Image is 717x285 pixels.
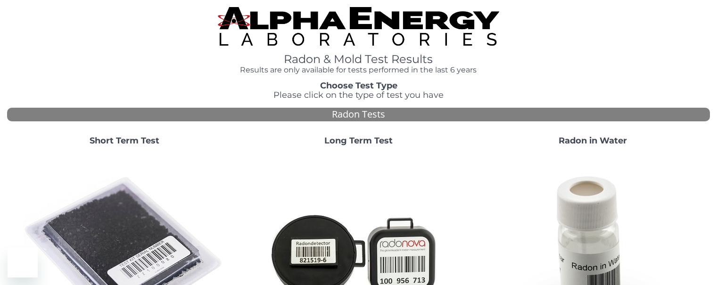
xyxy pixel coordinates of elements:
[90,135,159,146] strong: Short Term Test
[218,66,499,74] h4: Results are only available for tests performed in the last 6 years
[8,247,38,277] iframe: Button to launch messaging window
[559,135,627,146] strong: Radon in Water
[218,53,499,65] h1: Radon & Mold Test Results
[218,7,499,46] img: TightCrop.jpg
[320,80,397,91] strong: Choose Test Type
[273,90,444,100] span: Please click on the type of test you have
[7,108,710,121] div: Radon Tests
[324,135,393,146] strong: Long Term Test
